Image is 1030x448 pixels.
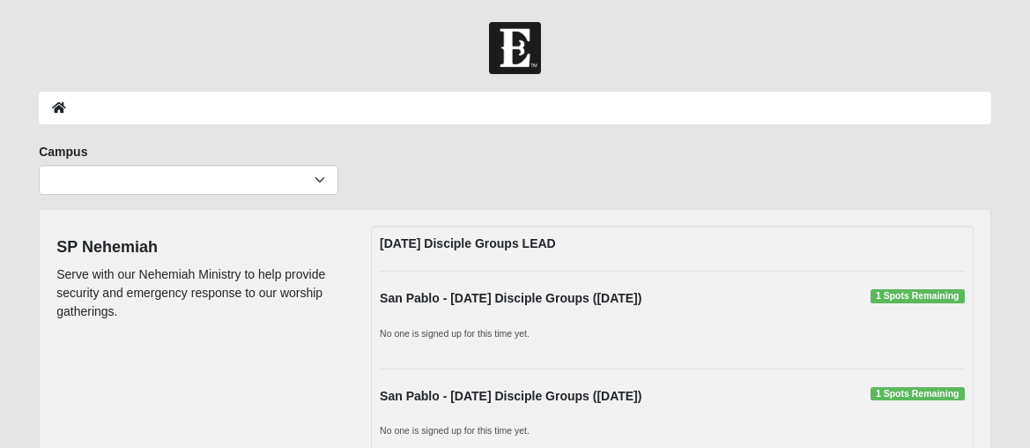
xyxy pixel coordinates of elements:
[871,387,965,401] span: 1 Spots Remaining
[39,143,87,161] label: Campus
[380,425,530,436] small: No one is signed up for this time yet.
[871,289,965,303] span: 1 Spots Remaining
[56,265,345,321] p: Serve with our Nehemiah Ministry to help provide security and emergency response to our worship g...
[380,291,641,305] strong: San Pablo - [DATE] Disciple Groups ([DATE])
[56,238,345,258] h4: SP Nehemiah
[380,389,641,403] strong: San Pablo - [DATE] Disciple Groups ([DATE])
[380,328,530,339] small: No one is signed up for this time yet.
[380,236,556,250] strong: [DATE] Disciple Groups LEAD
[489,22,541,74] img: Church of Eleven22 Logo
